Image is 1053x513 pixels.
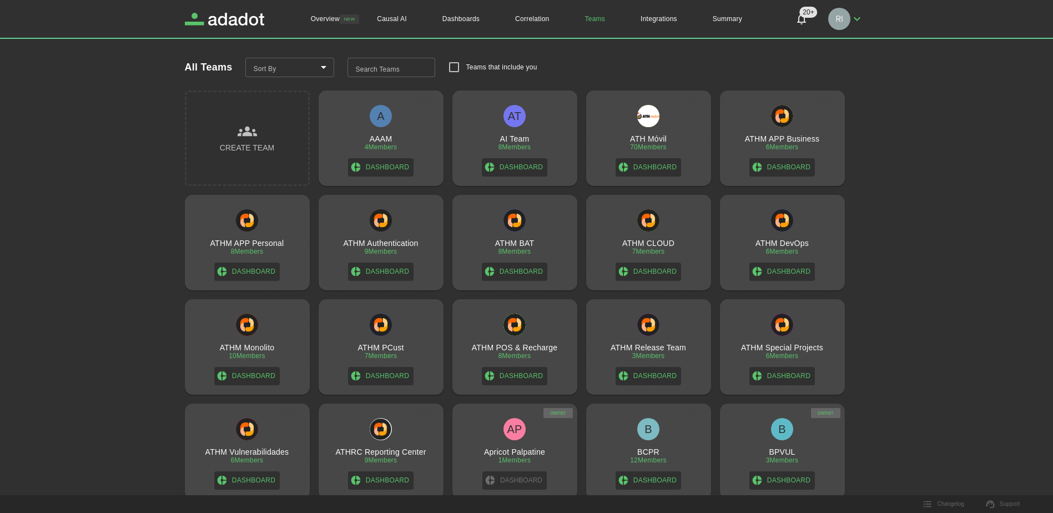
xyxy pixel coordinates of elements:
a: Dashboard [482,367,547,385]
img: ATHM CLOUD [637,209,659,232]
img: ATHM Monolito [236,314,258,336]
a: Dashboard [616,263,681,281]
span: spacer [542,97,573,103]
span: spacer [676,201,707,207]
a: ownerBBPVUL3MembersDashboard [720,404,845,499]
div: 8 Members [498,143,531,151]
h2: All Teams [185,62,233,73]
a: spacerATH MóvilATH Móvil70MembersDashboard [586,90,711,186]
img: ATHRC Reporting Center [370,418,392,440]
a: Dashboard [616,471,681,490]
span: spacer [809,97,840,103]
div: 8 Members [498,352,531,360]
button: Richard Rodriguez [824,4,868,33]
a: spacerATHM APP PersonalATHM APP Personal8MembersDashboard [185,195,310,290]
h3: AAAM [370,134,392,143]
h3: ATHM Monolito [220,343,275,352]
img: ATHM Vulnerabilidades [236,418,258,440]
h3: ATH Móvil [630,134,667,143]
img: ATHM Special Projects [771,314,793,336]
a: spacerATHM POS & RechargeATHM POS & Recharge8MembersDashboard [452,299,577,395]
h3: ATHM CLOUD [622,239,674,248]
span: spacer [676,410,707,416]
div: B [637,418,659,440]
img: Richard Rodriguez [828,8,850,30]
img: ATHM POS & Recharge [503,314,526,336]
img: ATHM PCust [370,314,392,336]
span: spacer [408,97,439,103]
img: ATHM APP Business [771,105,793,127]
span: spacer [274,410,305,416]
h3: Apricot Palpatine [484,447,545,456]
a: spacerATHM MonolitoATHM Monolito10MembersDashboard [185,299,310,395]
h3: Create Team [220,141,274,155]
a: spacerATHM CLOUDATHM CLOUD7MembersDashboard [586,195,711,290]
h3: ATHM Authentication [343,239,418,248]
a: Dashboard [214,367,280,385]
h3: ATHM POS & Recharge [472,343,558,352]
a: ownerAPApricot Palpatine1MembersDashboard [452,404,577,499]
div: 8 Members [231,248,264,255]
a: spacerAAAAM4MembersDashboard [319,90,444,186]
span: owner [811,410,840,416]
div: 7 Members [632,248,665,255]
h3: ATHM DevOps [755,239,809,248]
div: 12 Members [630,456,667,464]
div: 7 Members [365,352,397,360]
h3: ATHM APP Personal [210,239,284,248]
div: 6 Members [231,456,264,464]
div: 6 Members [766,352,799,360]
div: 1 Members [498,456,531,464]
a: Dashboard [616,158,681,177]
span: spacer [809,305,840,311]
span: owner [543,410,573,416]
span: spacer [408,201,439,207]
div: 8 Members [498,248,531,255]
a: Support [980,496,1027,512]
a: Dashboard [348,158,414,177]
a: spacerATHM AuthenticationATHM Authentication9MembersDashboard [319,195,444,290]
a: Dashboard [749,263,815,281]
div: AT [503,105,526,127]
div: 4 Members [365,143,397,151]
a: Dashboard [749,471,815,490]
a: Dashboard [348,263,414,281]
a: Dashboard [749,367,815,385]
a: spacerATHM APP BusinessATHM APP Business6MembersDashboard [720,90,845,186]
a: spacerATHM VulnerabilidadesATHM Vulnerabilidades6MembersDashboard [185,404,310,499]
span: spacer [542,201,573,207]
h3: BCPR [637,447,659,456]
span: spacer [274,201,305,207]
h3: ATHM Special Projects [741,343,823,352]
a: Dashboard [348,367,414,385]
img: ATH Móvil [637,105,659,127]
span: spacer [542,305,573,311]
button: Notifications [788,6,815,32]
p: Teams that include you [466,62,537,72]
button: Changelog [917,496,970,512]
img: ATHM Release Team [637,314,659,336]
div: B [771,418,793,440]
span: spacer [408,305,439,311]
a: Dashboard [214,471,280,490]
span: spacer [274,305,305,311]
div: 3 Members [632,352,665,360]
a: spacerATHM PCustATHM PCust7MembersDashboard [319,299,444,395]
span: spacer [676,305,707,311]
a: spacerATHM Release TeamATHM Release Team3MembersDashboard [586,299,711,395]
a: spacerATHM Special ProjectsATHM Special Projects6MembersDashboard [720,299,845,395]
h3: ATHM PCust [357,343,404,352]
div: AP [503,418,526,440]
a: Adadot Homepage [185,13,265,26]
a: Dashboard [214,263,280,281]
h3: ATHRC Reporting Center [335,447,426,456]
h3: ATHM BAT [495,239,535,248]
span: spacer [408,410,439,416]
div: 6 Members [766,143,799,151]
a: spacerATHRC Reporting CenterATHRC Reporting Center9MembersDashboard [319,404,444,499]
div: 10 Members [229,352,265,360]
div: 9 Members [365,248,397,255]
div: 3 Members [766,456,799,464]
span: 20+ [799,7,817,18]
